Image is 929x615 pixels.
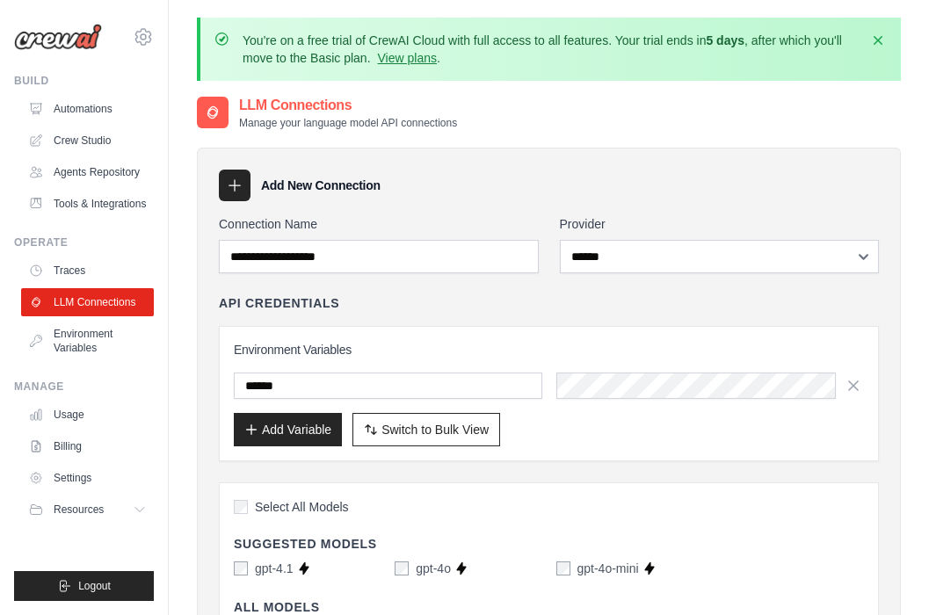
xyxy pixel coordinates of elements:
h3: Add New Connection [261,177,381,194]
a: View plans [378,51,437,65]
a: Crew Studio [21,127,154,155]
a: Billing [21,432,154,460]
button: Logout [14,571,154,601]
label: Provider [560,215,880,233]
span: Select All Models [255,498,349,516]
h2: LLM Connections [239,95,457,116]
button: Resources [21,496,154,524]
p: You're on a free trial of CrewAI Cloud with full access to all features. Your trial ends in , aft... [243,32,859,67]
img: Logo [14,24,102,50]
h4: Suggested Models [234,535,864,553]
a: LLM Connections [21,288,154,316]
a: Agents Repository [21,158,154,186]
input: gpt-4o [395,561,409,575]
div: Manage [14,380,154,394]
strong: 5 days [706,33,744,47]
label: gpt-4o-mini [577,560,639,577]
a: Usage [21,401,154,429]
div: Operate [14,235,154,250]
h3: Environment Variables [234,341,864,358]
div: Build [14,74,154,88]
span: Resources [54,503,104,517]
label: Connection Name [219,215,539,233]
input: gpt-4o-mini [556,561,570,575]
a: Traces [21,257,154,285]
label: gpt-4.1 [255,560,294,577]
input: gpt-4.1 [234,561,248,575]
span: Logout [78,579,111,593]
input: Select All Models [234,500,248,514]
a: Settings [21,464,154,492]
h4: API Credentials [219,294,339,312]
a: Environment Variables [21,320,154,362]
span: Switch to Bulk View [381,421,489,438]
button: Add Variable [234,413,342,446]
a: Tools & Integrations [21,190,154,218]
a: Automations [21,95,154,123]
button: Switch to Bulk View [352,413,500,446]
label: gpt-4o [416,560,451,577]
p: Manage your language model API connections [239,116,457,130]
